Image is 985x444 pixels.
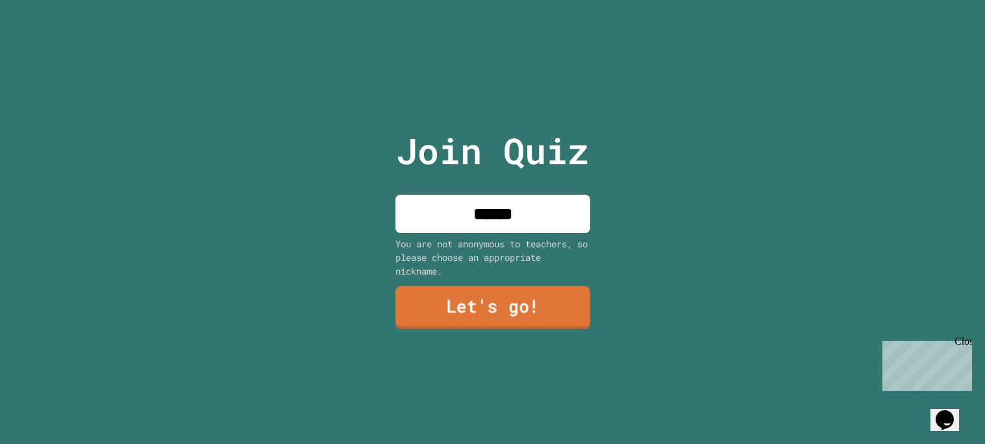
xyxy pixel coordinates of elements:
[5,5,90,82] div: Chat with us now!Close
[395,286,590,328] a: Let's go!
[395,237,590,278] div: You are not anonymous to teachers, so please choose an appropriate nickname.
[396,124,589,178] p: Join Quiz
[877,336,972,391] iframe: chat widget
[930,392,972,431] iframe: chat widget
